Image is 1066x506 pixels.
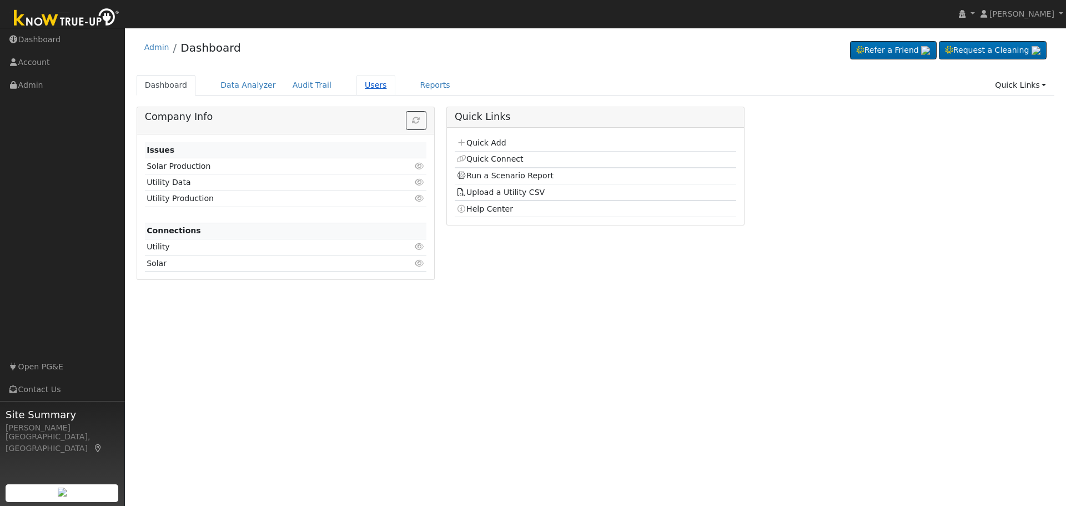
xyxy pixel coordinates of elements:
a: Reports [412,75,459,96]
strong: Connections [147,226,201,235]
td: Utility Data [145,174,381,191]
a: Help Center [456,204,513,213]
a: Run a Scenario Report [456,171,554,180]
img: Know True-Up [8,6,125,31]
span: [PERSON_NAME] [989,9,1054,18]
i: Click to view [415,162,425,170]
a: Dashboard [137,75,196,96]
a: Dashboard [180,41,241,54]
td: Solar Production [145,158,381,174]
h5: Quick Links [455,111,736,123]
td: Solar [145,255,381,272]
i: Click to view [415,194,425,202]
a: Upload a Utility CSV [456,188,545,197]
img: retrieve [58,488,67,497]
span: Site Summary [6,407,119,422]
i: Click to view [415,259,425,267]
div: [GEOGRAPHIC_DATA], [GEOGRAPHIC_DATA] [6,431,119,454]
a: Data Analyzer [212,75,284,96]
img: retrieve [1032,46,1040,55]
a: Admin [144,43,169,52]
a: Quick Links [987,75,1054,96]
i: Click to view [415,243,425,251]
div: [PERSON_NAME] [6,422,119,434]
a: Map [93,444,103,453]
a: Quick Add [456,138,506,147]
strong: Issues [147,146,174,154]
a: Quick Connect [456,154,523,163]
img: retrieve [921,46,930,55]
a: Users [356,75,395,96]
td: Utility Production [145,191,381,207]
a: Audit Trail [284,75,340,96]
a: Request a Cleaning [939,41,1047,60]
td: Utility [145,239,381,255]
i: Click to view [415,178,425,186]
a: Refer a Friend [850,41,937,60]
h5: Company Info [145,111,426,123]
